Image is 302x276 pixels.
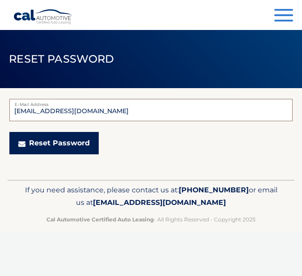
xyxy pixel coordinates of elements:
label: E-Mail Address [9,99,293,106]
strong: Cal Automotive Certified Auto Leasing [46,216,154,223]
p: If you need assistance, please contact us at: or email us at [21,184,281,209]
a: Cal Automotive [13,9,73,25]
span: [PHONE_NUMBER] [179,186,249,194]
span: [EMAIL_ADDRESS][DOMAIN_NAME] [93,198,226,207]
input: E-Mail Address [9,99,293,121]
button: Menu [274,9,293,24]
button: Reset Password [9,132,99,154]
p: - All Rights Reserved - Copyright 2025 [21,215,281,224]
span: Reset Password [9,52,114,65]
